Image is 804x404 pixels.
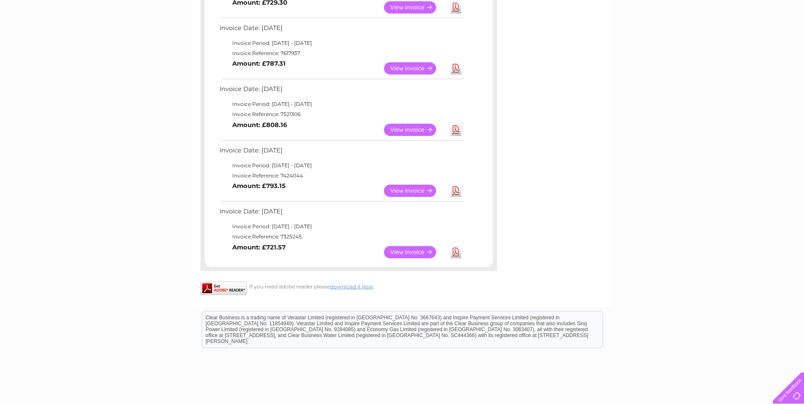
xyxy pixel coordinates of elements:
a: Download [451,1,461,14]
a: View [384,124,446,136]
a: Download [451,246,461,258]
td: Invoice Reference: 7521306 [217,109,465,119]
a: Energy [676,36,695,42]
div: Clear Business is a trading name of Verastar Limited (registered in [GEOGRAPHIC_DATA] No. 3667643... [202,5,603,41]
a: Contact [748,36,768,42]
a: View [384,246,446,258]
a: View [384,1,446,14]
img: logo.png [28,22,71,48]
td: Invoice Reference: 7617937 [217,48,465,58]
a: Blog [730,36,743,42]
b: Amount: £808.16 [232,121,287,129]
a: 0333 014 3131 [644,4,703,15]
td: Invoice Period: [DATE] - [DATE] [217,221,465,232]
b: Amount: £721.57 [232,244,286,251]
a: Download [451,185,461,197]
b: Amount: £793.15 [232,182,286,190]
div: If you need adobe reader please . [200,282,497,290]
a: Log out [776,36,796,42]
td: Invoice Date: [DATE] [217,22,465,38]
a: download it now [330,283,373,290]
a: View [384,62,446,75]
td: Invoice Reference: 7424044 [217,171,465,181]
a: Download [451,124,461,136]
b: Amount: £787.31 [232,60,286,67]
a: View [384,185,446,197]
a: Telecoms [700,36,725,42]
td: Invoice Period: [DATE] - [DATE] [217,160,465,171]
td: Invoice Date: [DATE] [217,145,465,160]
a: Water [655,36,671,42]
td: Invoice Period: [DATE] - [DATE] [217,38,465,48]
td: Invoice Date: [DATE] [217,83,465,99]
td: Invoice Period: [DATE] - [DATE] [217,99,465,109]
td: Invoice Reference: 7325245 [217,232,465,242]
td: Invoice Date: [DATE] [217,206,465,221]
a: Download [451,62,461,75]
